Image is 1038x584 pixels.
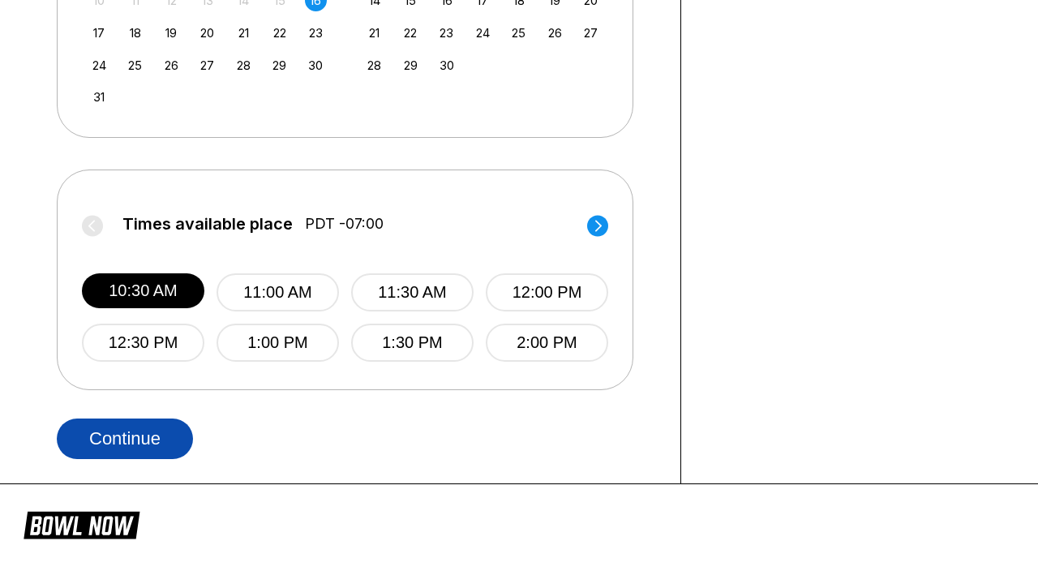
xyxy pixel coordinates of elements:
div: Choose Monday, August 25th, 2025 [124,54,146,76]
button: 12:00 PM [486,273,608,311]
div: Choose Wednesday, August 20th, 2025 [196,22,218,44]
div: Choose Sunday, September 28th, 2025 [363,54,385,76]
span: Times available place [122,215,293,233]
div: Choose Wednesday, September 24th, 2025 [472,22,494,44]
div: Choose Thursday, August 21st, 2025 [233,22,255,44]
div: Choose Friday, August 22nd, 2025 [268,22,290,44]
div: Choose Saturday, August 23rd, 2025 [305,22,327,44]
div: Choose Friday, September 26th, 2025 [544,22,566,44]
button: 2:00 PM [486,324,608,362]
div: Choose Sunday, August 17th, 2025 [88,22,110,44]
div: Choose Tuesday, August 19th, 2025 [161,22,182,44]
div: Choose Friday, August 29th, 2025 [268,54,290,76]
div: Choose Wednesday, August 27th, 2025 [196,54,218,76]
div: Choose Sunday, August 24th, 2025 [88,54,110,76]
div: Choose Thursday, August 28th, 2025 [233,54,255,76]
div: Choose Saturday, September 27th, 2025 [580,22,602,44]
button: 12:30 PM [82,324,204,362]
div: Choose Sunday, August 31st, 2025 [88,86,110,108]
div: Choose Tuesday, September 23rd, 2025 [435,22,457,44]
button: 10:30 AM [82,273,204,308]
div: Choose Sunday, September 21st, 2025 [363,22,385,44]
span: PDT -07:00 [305,215,384,233]
div: Choose Tuesday, September 30th, 2025 [435,54,457,76]
button: 11:30 AM [351,273,474,311]
div: Choose Monday, September 22nd, 2025 [400,22,422,44]
button: 11:00 AM [217,273,339,311]
div: Choose Thursday, September 25th, 2025 [508,22,530,44]
button: 1:30 PM [351,324,474,362]
button: Continue [57,419,193,459]
div: Choose Monday, August 18th, 2025 [124,22,146,44]
div: Choose Saturday, August 30th, 2025 [305,54,327,76]
button: 1:00 PM [217,324,339,362]
div: Choose Monday, September 29th, 2025 [400,54,422,76]
div: Choose Tuesday, August 26th, 2025 [161,54,182,76]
